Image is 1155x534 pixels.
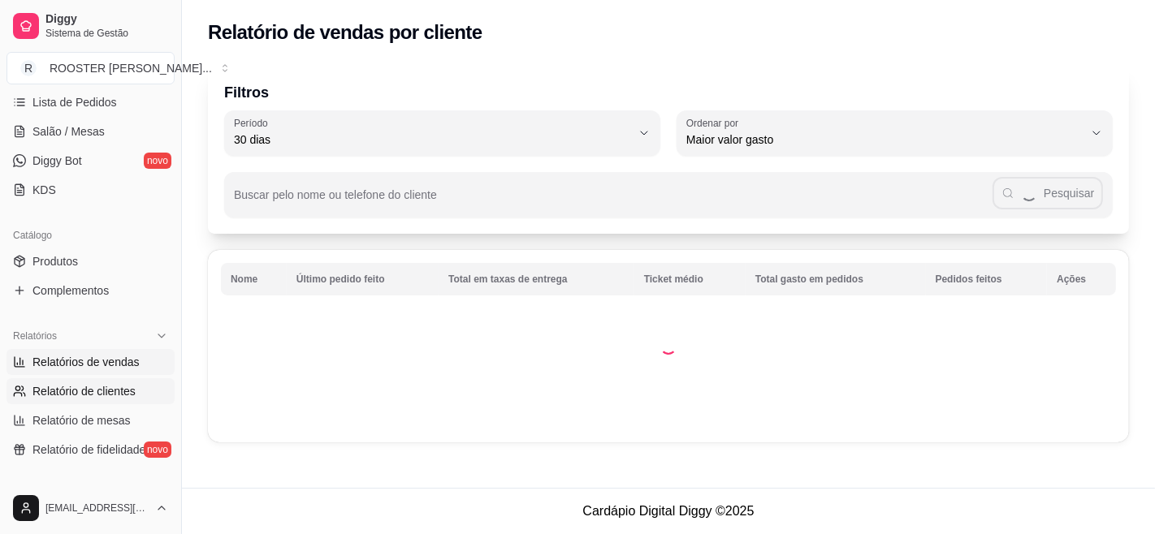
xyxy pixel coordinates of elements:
[660,338,677,355] div: Loading
[6,349,175,375] a: Relatórios de vendas
[32,383,136,399] span: Relatório de clientes
[182,488,1155,534] footer: Cardápio Digital Diggy © 2025
[32,282,109,299] span: Complementos
[50,60,212,76] div: ROOSTER [PERSON_NAME] ...
[686,131,1084,148] span: Maior valor gasto
[6,437,175,463] a: Relatório de fidelidadenovo
[32,123,105,140] span: Salão / Mesas
[224,110,660,156] button: Período30 dias
[32,441,145,458] span: Relatório de fidelidade
[6,222,175,248] div: Catálogo
[32,182,56,198] span: KDS
[32,354,140,370] span: Relatórios de vendas
[234,116,273,130] label: Período
[208,19,482,45] h2: Relatório de vendas por cliente
[6,6,175,45] a: DiggySistema de Gestão
[32,153,82,169] span: Diggy Bot
[6,177,175,203] a: KDS
[6,248,175,274] a: Produtos
[45,12,168,27] span: Diggy
[234,131,631,148] span: 30 dias
[20,60,37,76] span: R
[6,52,175,84] button: Select a team
[686,116,744,130] label: Ordenar por
[6,489,175,528] button: [EMAIL_ADDRESS][DOMAIN_NAME]
[224,81,1113,104] p: Filtros
[234,193,993,209] input: Buscar pelo nome ou telefone do cliente
[6,407,175,433] a: Relatório de mesas
[6,378,175,404] a: Relatório de clientes
[677,110,1113,156] button: Ordenar porMaior valor gasto
[13,329,57,342] span: Relatórios
[6,148,175,174] a: Diggy Botnovo
[6,278,175,304] a: Complementos
[6,118,175,144] a: Salão / Mesas
[32,94,117,110] span: Lista de Pedidos
[6,89,175,115] a: Lista de Pedidos
[32,412,131,428] span: Relatório de mesas
[45,27,168,40] span: Sistema de Gestão
[45,502,149,515] span: [EMAIL_ADDRESS][DOMAIN_NAME]
[32,253,78,269] span: Produtos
